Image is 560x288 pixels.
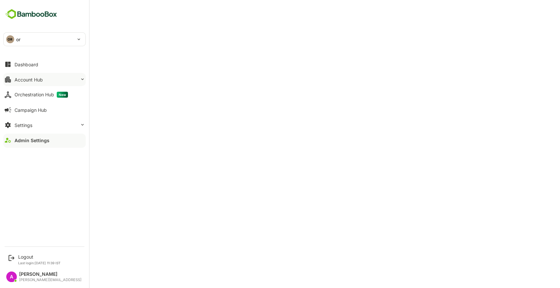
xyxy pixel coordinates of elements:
[3,8,59,20] img: BambooboxFullLogoMark.5f36c76dfaba33ec1ec1367b70bb1252.svg
[3,58,86,71] button: Dashboard
[6,272,17,282] div: A
[15,107,47,113] div: Campaign Hub
[6,35,14,43] div: OR
[57,92,68,98] span: New
[3,103,86,116] button: Campaign Hub
[15,62,38,67] div: Dashboard
[15,138,49,143] div: Admin Settings
[15,77,43,82] div: Account Hub
[19,272,81,277] div: [PERSON_NAME]
[16,36,20,43] p: or
[3,73,86,86] button: Account Hub
[19,278,81,282] div: [PERSON_NAME][EMAIL_ADDRESS]
[3,88,86,101] button: Orchestration HubNew
[15,122,32,128] div: Settings
[4,33,85,46] div: ORor
[3,134,86,147] button: Admin Settings
[18,261,61,265] p: Last login: [DATE] 11:39 IST
[15,92,68,98] div: Orchestration Hub
[18,254,61,260] div: Logout
[3,118,86,132] button: Settings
